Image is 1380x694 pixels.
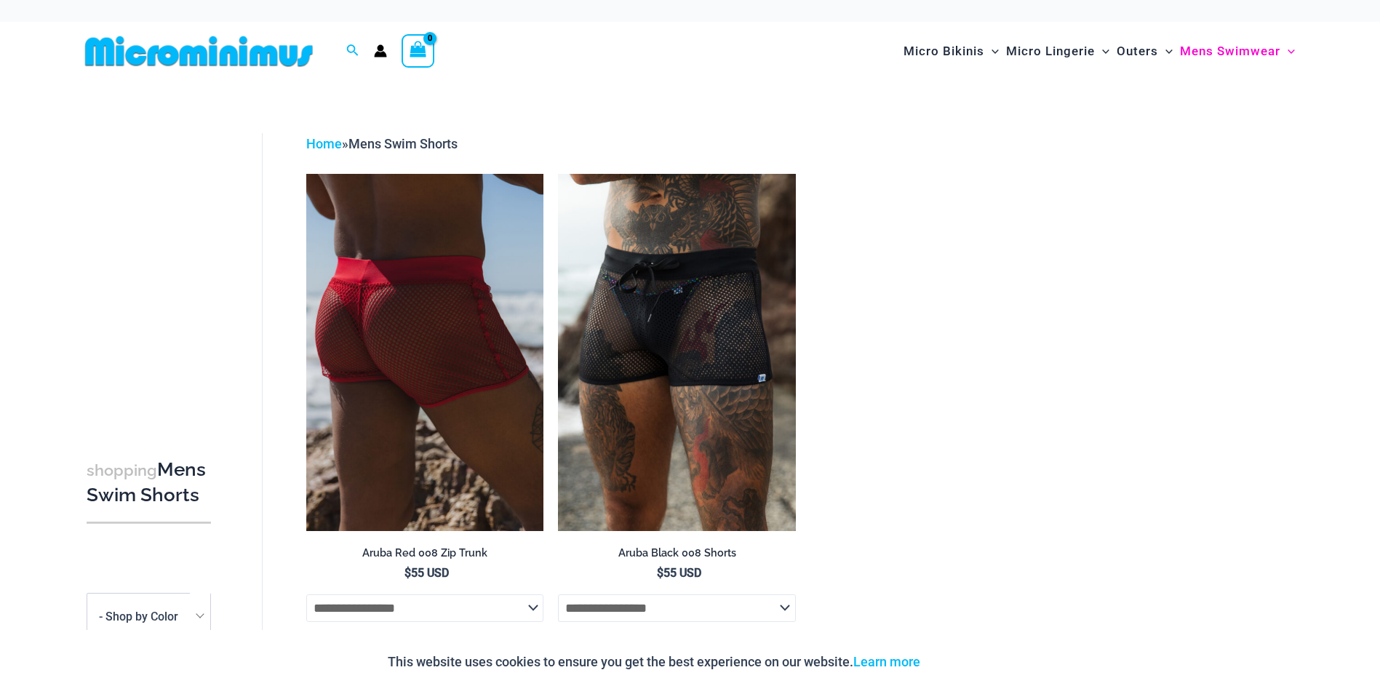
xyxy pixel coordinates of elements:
span: $ [404,566,411,580]
p: This website uses cookies to ensure you get the best experience on our website. [388,651,920,673]
a: Aruba Black 008 Shorts [558,546,796,565]
span: Mens Swim Shorts [348,136,458,151]
bdi: 55 USD [404,566,449,580]
a: Aruba Red 008 Zip Trunk 05Aruba Red 008 Zip Trunk 04Aruba Red 008 Zip Trunk 04 [306,174,544,530]
span: - Shop by Color [87,594,210,640]
h3: Mens Swim Shorts [87,458,211,508]
img: Aruba Black 008 Shorts 01 [558,174,796,530]
span: Menu Toggle [1280,33,1295,70]
span: Outers [1117,33,1158,70]
span: Menu Toggle [984,33,999,70]
nav: Site Navigation [898,27,1301,76]
a: Aruba Black 008 Shorts 01Aruba Black 008 Shorts 02Aruba Black 008 Shorts 02 [558,174,796,530]
a: Home [306,136,342,151]
span: Mens Swimwear [1180,33,1280,70]
a: View Shopping Cart, empty [402,34,435,68]
a: Mens SwimwearMenu ToggleMenu Toggle [1176,29,1299,73]
span: $ [657,566,663,580]
span: Menu Toggle [1158,33,1173,70]
a: Search icon link [346,42,359,60]
iframe: TrustedSite Certified [87,121,218,412]
span: Micro Bikinis [904,33,984,70]
span: - Shop by Color [87,593,211,641]
span: Menu Toggle [1095,33,1109,70]
span: Micro Lingerie [1006,33,1095,70]
img: MM SHOP LOGO FLAT [79,35,319,68]
a: OutersMenu ToggleMenu Toggle [1113,29,1176,73]
span: - Shop by Color [99,610,178,623]
a: Micro LingerieMenu ToggleMenu Toggle [1002,29,1113,73]
span: shopping [87,461,157,479]
a: Learn more [853,654,920,669]
a: Aruba Red 008 Zip Trunk [306,546,544,565]
h2: Aruba Red 008 Zip Trunk [306,546,544,560]
img: Aruba Red 008 Zip Trunk 04 [306,174,544,530]
span: » [306,136,458,151]
h2: Aruba Black 008 Shorts [558,546,796,560]
button: Accept [931,645,993,679]
a: Account icon link [374,44,387,57]
bdi: 55 USD [657,566,701,580]
a: Micro BikinisMenu ToggleMenu Toggle [900,29,1002,73]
